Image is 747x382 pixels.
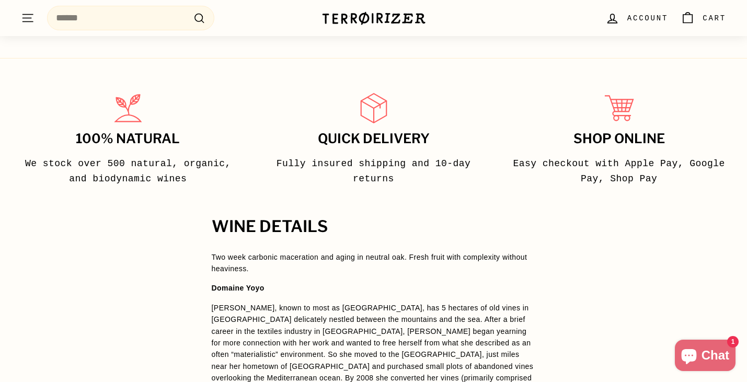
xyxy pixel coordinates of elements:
span: Cart [703,12,726,24]
p: Easy checkout with Apple Pay, Google Pay, Shop Pay [508,156,730,187]
strong: Domaine Yoyo [212,284,265,292]
h3: Quick delivery [262,132,485,146]
p: We stock over 500 natural, organic, and biodynamic wines [17,156,239,187]
a: Account [599,3,674,33]
a: Cart [674,3,732,33]
h2: WINE DETAILS [212,218,536,236]
p: Fully insured shipping and 10-day returns [262,156,485,187]
span: Account [627,12,668,24]
inbox-online-store-chat: Shopify online store chat [672,340,739,374]
span: Two week carbonic maceration and aging in neutral oak. Fresh fruit with complexity without heavin... [212,253,527,273]
h3: 100% Natural [17,132,239,146]
h3: Shop Online [508,132,730,146]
